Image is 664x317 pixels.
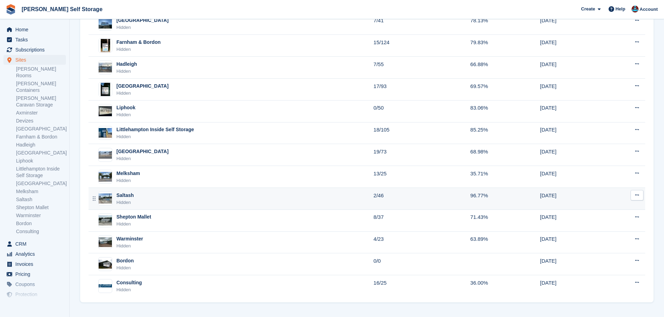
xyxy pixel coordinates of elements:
[16,150,66,156] a: [GEOGRAPHIC_DATA]
[616,6,625,13] span: Help
[101,82,110,96] img: Image of Isle Of Wight site
[540,275,606,297] td: [DATE]
[374,100,471,122] td: 0/50
[374,122,471,144] td: 18/105
[374,166,471,188] td: 13/25
[16,204,66,211] a: Shepton Mallet
[470,122,540,144] td: 85.25%
[116,264,134,271] div: Hidden
[116,126,194,133] div: Littlehampton Inside Self Storage
[16,134,66,140] a: Farnham & Bordon
[116,192,134,199] div: Saltash
[16,228,66,235] a: Consulting
[16,220,66,227] a: Bordon
[116,213,151,221] div: Shepton Mallet
[16,66,66,79] a: [PERSON_NAME] Rooms
[16,80,66,94] a: [PERSON_NAME] Containers
[16,212,66,219] a: Warminster
[374,209,471,231] td: 8/37
[470,166,540,188] td: 35.71%
[470,209,540,231] td: 71.43%
[470,144,540,166] td: 68.98%
[3,259,66,269] a: menu
[116,279,142,286] div: Consulting
[3,249,66,259] a: menu
[15,35,57,45] span: Tasks
[16,110,66,116] a: Axminster
[470,275,540,297] td: 36.00%
[116,17,169,24] div: [GEOGRAPHIC_DATA]
[3,45,66,55] a: menu
[116,170,140,177] div: Melksham
[540,166,606,188] td: [DATE]
[16,196,66,203] a: Saltash
[540,253,606,275] td: [DATE]
[3,35,66,45] a: menu
[540,209,606,231] td: [DATE]
[16,188,66,195] a: Melksham
[374,275,471,297] td: 16/25
[116,155,169,162] div: Hidden
[15,55,57,65] span: Sites
[116,90,169,97] div: Hidden
[19,3,105,15] a: [PERSON_NAME] Self Storage
[15,290,57,299] span: Protection
[632,6,639,13] img: Dev Yildirim
[116,286,142,293] div: Hidden
[99,63,112,73] img: Image of Hadleigh site
[99,128,112,138] img: Image of Littlehampton Inside Self Storage site
[3,55,66,65] a: menu
[116,235,143,243] div: Warminster
[3,239,66,249] a: menu
[16,126,66,132] a: [GEOGRAPHIC_DATA]
[374,253,471,275] td: 0/0
[16,118,66,124] a: Devizes
[540,57,606,79] td: [DATE]
[116,177,140,184] div: Hidden
[15,259,57,269] span: Invoices
[470,13,540,35] td: 78.13%
[374,35,471,57] td: 15/124
[99,260,112,269] img: Image of Bordon site
[540,122,606,144] td: [DATE]
[116,257,134,264] div: Bordon
[374,144,471,166] td: 19/73
[470,35,540,57] td: 79.83%
[99,172,112,182] img: Image of Melksham site
[16,142,66,148] a: Hadleigh
[99,151,112,159] img: Image of Littlehampton site
[116,61,137,68] div: Hadleigh
[540,79,606,101] td: [DATE]
[15,249,57,259] span: Analytics
[116,111,135,118] div: Hidden
[3,290,66,299] a: menu
[540,231,606,253] td: [DATE]
[581,6,595,13] span: Create
[15,45,57,55] span: Subscriptions
[540,188,606,210] td: [DATE]
[374,57,471,79] td: 7/55
[3,300,66,309] a: menu
[99,237,112,247] img: Image of Warminster site
[116,199,134,206] div: Hidden
[3,269,66,279] a: menu
[99,215,112,225] img: Image of Shepton Mallet site
[16,158,66,164] a: Liphook
[3,25,66,34] a: menu
[116,24,169,31] div: Hidden
[116,243,143,249] div: Hidden
[16,166,66,179] a: Littlehampton Inside Self Storage
[116,39,161,46] div: Farnham & Bordon
[15,269,57,279] span: Pricing
[470,100,540,122] td: 83.06%
[374,79,471,101] td: 17/93
[374,188,471,210] td: 2/46
[116,68,137,75] div: Hidden
[116,133,194,140] div: Hidden
[470,79,540,101] td: 69.57%
[99,193,112,204] img: Image of Saltash site
[374,231,471,253] td: 4/23
[116,82,169,90] div: [GEOGRAPHIC_DATA]
[15,239,57,249] span: CRM
[470,231,540,253] td: 63.89%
